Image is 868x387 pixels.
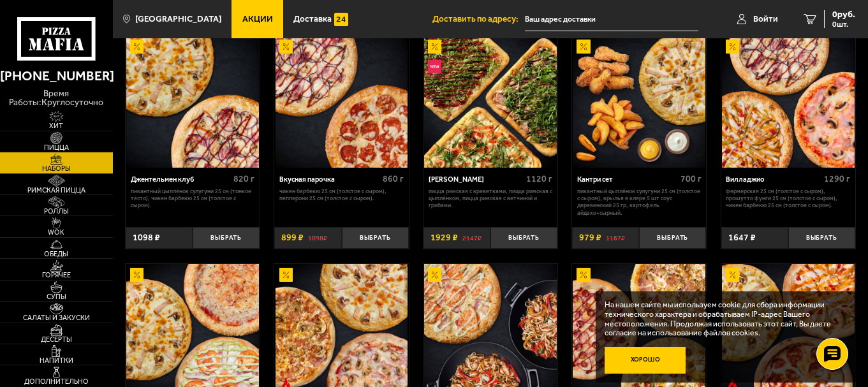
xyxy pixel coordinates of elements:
[279,175,379,184] div: Вкусная парочка
[383,173,404,184] span: 860 г
[130,268,143,281] img: Акционный
[429,175,524,184] div: [PERSON_NAME]
[133,233,160,242] span: 1098 ₽
[832,20,855,28] span: 0 шт.
[728,233,756,242] span: 1647 ₽
[639,227,706,249] button: Выбрать
[721,36,855,168] a: АкционныйВилладжио
[490,227,557,249] button: Выбрать
[131,187,255,209] p: Пикантный цыплёнок сулугуни 25 см (тонкое тесто), Чикен Барбекю 25 см (толстое с сыром).
[429,187,553,209] p: Пицца Римская с креветками, Пицца Римская с цыплёнком, Пицца Римская с ветчиной и грибами.
[832,10,855,19] span: 0 руб.
[428,60,441,73] img: Новинка
[824,173,850,184] span: 1290 г
[193,227,260,249] button: Выбрать
[525,8,698,31] input: Ваш адрес доставки
[605,300,839,338] p: На нашем сайте мы используем cookie для сбора информации технического характера и обрабатываем IP...
[579,233,601,242] span: 979 ₽
[135,15,221,24] span: [GEOGRAPHIC_DATA]
[279,187,404,202] p: Чикен Барбекю 25 см (толстое с сыром), Пепперони 25 см (толстое с сыром).
[342,227,409,249] button: Выбрать
[722,36,855,168] img: Вилладжио
[274,36,408,168] a: АкционныйВкусная парочка
[334,13,348,26] img: 15daf4d41897b9f0e9f617042186c801.svg
[577,187,702,216] p: Пикантный цыплёнок сулугуни 25 см (толстое с сыром), крылья в кляре 5 шт соус деревенский 25 гр, ...
[279,40,293,53] img: Акционный
[605,347,686,374] button: Хорошо
[293,15,332,24] span: Доставка
[131,175,231,184] div: Джентельмен клуб
[577,40,590,53] img: Акционный
[424,36,557,168] img: Мама Миа
[726,268,739,281] img: Акционный
[573,36,705,168] img: Кантри сет
[788,227,855,249] button: Выбрать
[428,268,441,281] img: Акционный
[726,175,821,184] div: Вилладжио
[526,173,552,184] span: 1120 г
[430,233,458,242] span: 1929 ₽
[462,233,482,242] s: 2147 ₽
[606,233,625,242] s: 1167 ₽
[281,233,304,242] span: 899 ₽
[680,173,702,184] span: 700 г
[126,36,260,168] a: АкционныйДжентельмен клуб
[572,36,706,168] a: АкционныйКантри сет
[130,40,143,53] img: Акционный
[242,15,273,24] span: Акции
[726,40,739,53] img: Акционный
[423,36,557,168] a: АкционныйНовинкаМама Миа
[276,36,408,168] img: Вкусная парочка
[279,268,293,281] img: Акционный
[726,187,850,209] p: Фермерская 25 см (толстое с сыром), Прошутто Фунги 25 см (толстое с сыром), Чикен Барбекю 25 см (...
[432,15,525,24] span: Доставить по адресу:
[428,40,441,53] img: Акционный
[577,268,590,281] img: Акционный
[308,233,327,242] s: 1098 ₽
[233,173,254,184] span: 820 г
[126,36,259,168] img: Джентельмен клуб
[577,175,677,184] div: Кантри сет
[753,15,778,24] span: Войти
